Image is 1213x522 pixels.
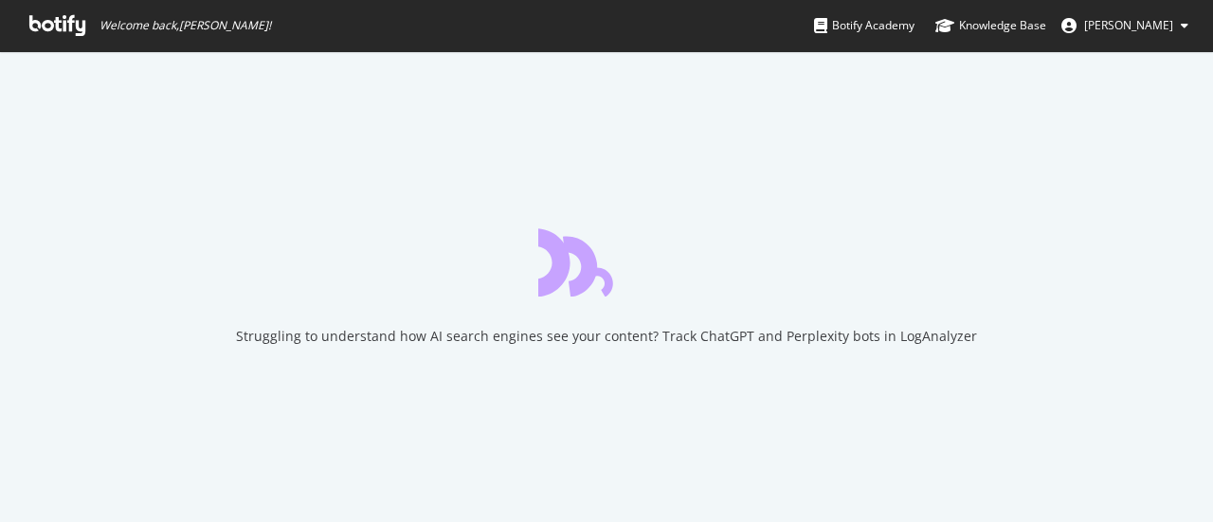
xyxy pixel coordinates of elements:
div: Struggling to understand how AI search engines see your content? Track ChatGPT and Perplexity bot... [236,327,977,346]
div: animation [538,228,675,297]
button: [PERSON_NAME] [1046,10,1204,41]
span: Welcome back, [PERSON_NAME] ! [100,18,271,33]
div: Botify Academy [814,16,914,35]
span: DeAngelo Walls [1084,17,1173,33]
div: Knowledge Base [935,16,1046,35]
